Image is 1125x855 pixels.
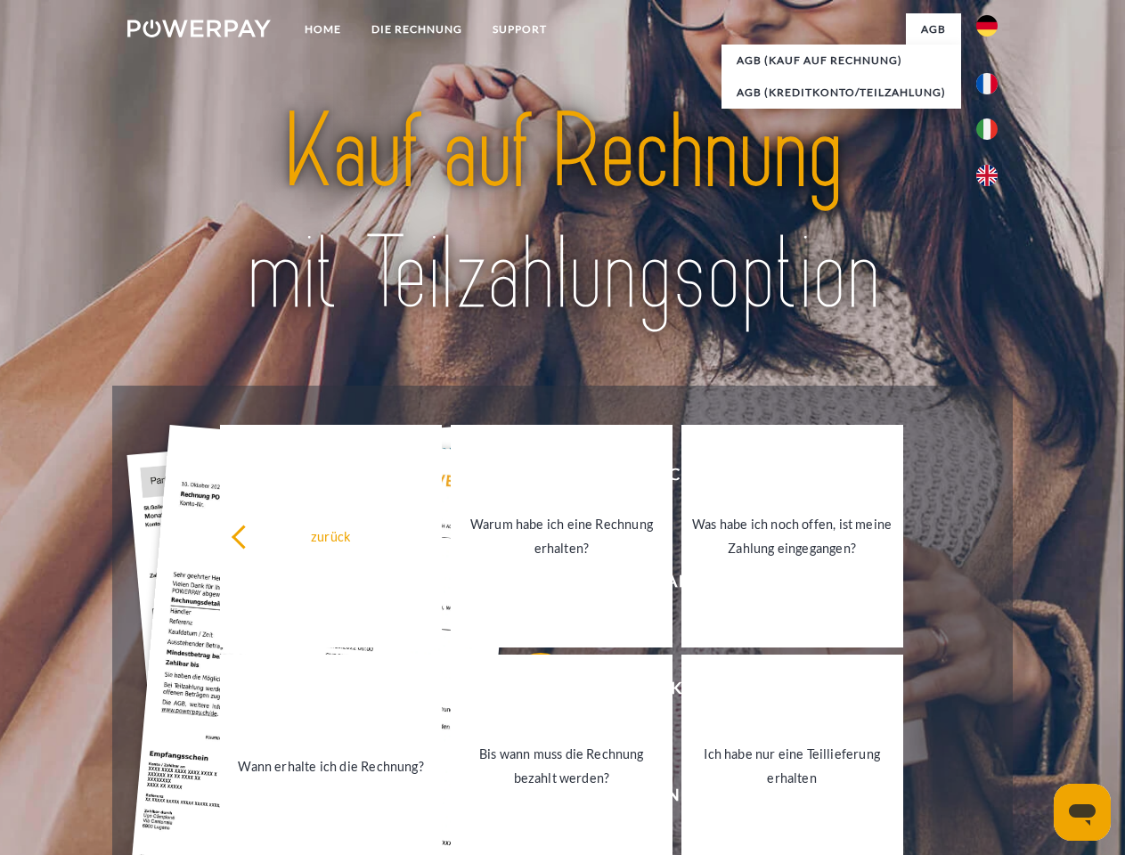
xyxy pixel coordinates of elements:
img: de [976,15,998,37]
a: AGB (Kreditkonto/Teilzahlung) [721,77,961,109]
a: DIE RECHNUNG [356,13,477,45]
div: Bis wann muss die Rechnung bezahlt werden? [461,742,662,790]
img: fr [976,73,998,94]
a: Was habe ich noch offen, ist meine Zahlung eingegangen? [681,425,903,647]
img: en [976,165,998,186]
img: it [976,118,998,140]
div: Was habe ich noch offen, ist meine Zahlung eingegangen? [692,512,893,560]
div: Ich habe nur eine Teillieferung erhalten [692,742,893,790]
img: title-powerpay_de.svg [170,85,955,341]
a: AGB (Kauf auf Rechnung) [721,45,961,77]
div: Wann erhalte ich die Rechnung? [231,753,431,778]
a: SUPPORT [477,13,562,45]
div: Warum habe ich eine Rechnung erhalten? [461,512,662,560]
img: logo-powerpay-white.svg [127,20,271,37]
a: agb [906,13,961,45]
iframe: Schaltfläche zum Öffnen des Messaging-Fensters [1054,784,1111,841]
div: zurück [231,524,431,548]
a: Home [289,13,356,45]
